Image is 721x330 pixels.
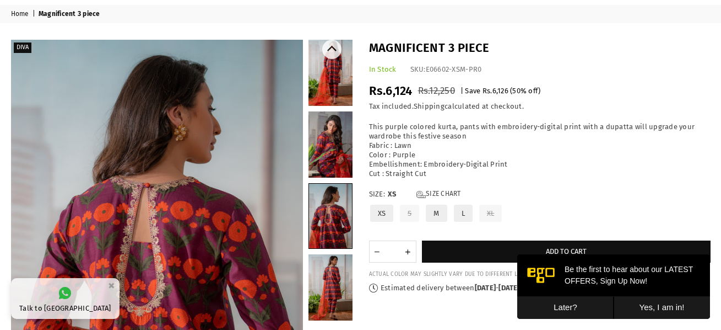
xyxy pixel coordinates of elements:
[105,276,118,295] button: ×
[11,10,31,19] a: Home
[369,271,711,278] div: ACTUAL COLOR MAY SLIGHTLY VARY DUE TO DIFFERENT LIGHTS
[422,241,711,263] button: Add to cart
[369,241,416,263] quantity-input: Quantity
[369,83,413,98] span: Rs.6,124
[510,87,540,95] span: ( % off)
[465,87,480,95] span: Save
[388,190,410,199] span: XS
[14,42,31,53] label: Diva
[369,65,397,73] span: In Stock
[369,204,395,223] label: XS
[410,65,482,74] div: SKU:
[322,40,341,59] button: Previous
[498,284,520,292] time: [DATE]
[460,87,463,95] span: |
[546,247,587,256] span: Add to cart
[425,204,448,223] label: M
[483,87,508,95] span: Rs.6,126
[369,190,711,199] label: Size:
[416,190,461,199] a: Size Chart
[512,87,521,95] span: 50
[369,284,711,293] p: Estimated delivery between - .
[418,85,455,97] span: Rs.12,250
[32,10,37,19] span: |
[414,102,444,111] a: Shipping
[369,40,711,57] h1: Magnificent 3 piece
[11,278,120,319] a: Talk to [GEOGRAPHIC_DATA]
[399,204,420,223] label: S
[3,5,719,23] nav: breadcrumbs
[369,102,711,111] div: Tax included. calculated at checkout.
[453,204,474,223] label: L
[475,284,496,292] time: [DATE]
[426,65,482,73] span: E06602-XSM-PR0
[478,204,503,223] label: XL
[517,254,710,319] iframe: webpush-onsite
[369,123,711,178] div: This purple colored kurta, pants with embroidery-digital print with a dupatta will upgrade your w...
[39,10,102,19] span: Magnificent 3 piece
